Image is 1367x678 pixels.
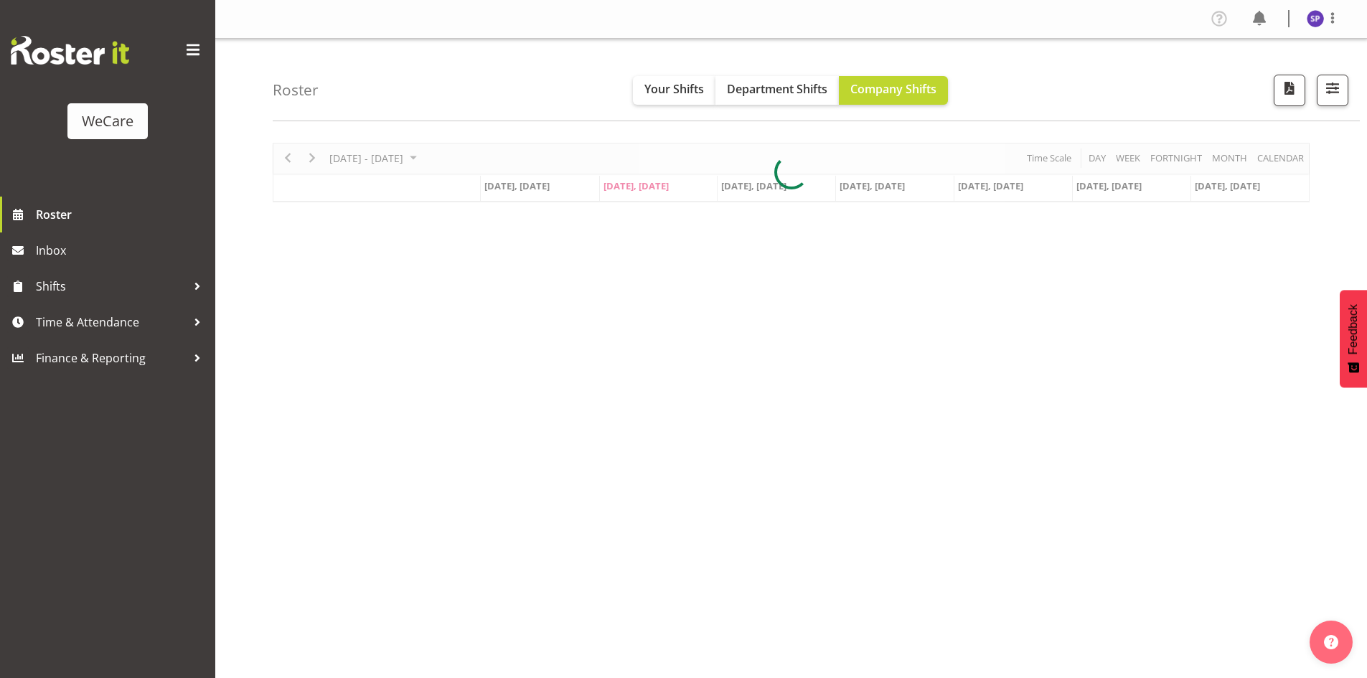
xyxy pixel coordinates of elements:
[36,347,187,369] span: Finance & Reporting
[839,76,948,105] button: Company Shifts
[82,110,133,132] div: WeCare
[36,311,187,333] span: Time & Attendance
[715,76,839,105] button: Department Shifts
[36,204,208,225] span: Roster
[1307,10,1324,27] img: sabnam-pun11077.jpg
[1274,75,1305,106] button: Download a PDF of the roster according to the set date range.
[633,76,715,105] button: Your Shifts
[11,36,129,65] img: Rosterit website logo
[36,276,187,297] span: Shifts
[273,82,319,98] h4: Roster
[850,81,936,97] span: Company Shifts
[1324,635,1338,649] img: help-xxl-2.png
[1347,304,1360,354] span: Feedback
[727,81,827,97] span: Department Shifts
[1317,75,1348,106] button: Filter Shifts
[1340,290,1367,387] button: Feedback - Show survey
[36,240,208,261] span: Inbox
[644,81,704,97] span: Your Shifts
